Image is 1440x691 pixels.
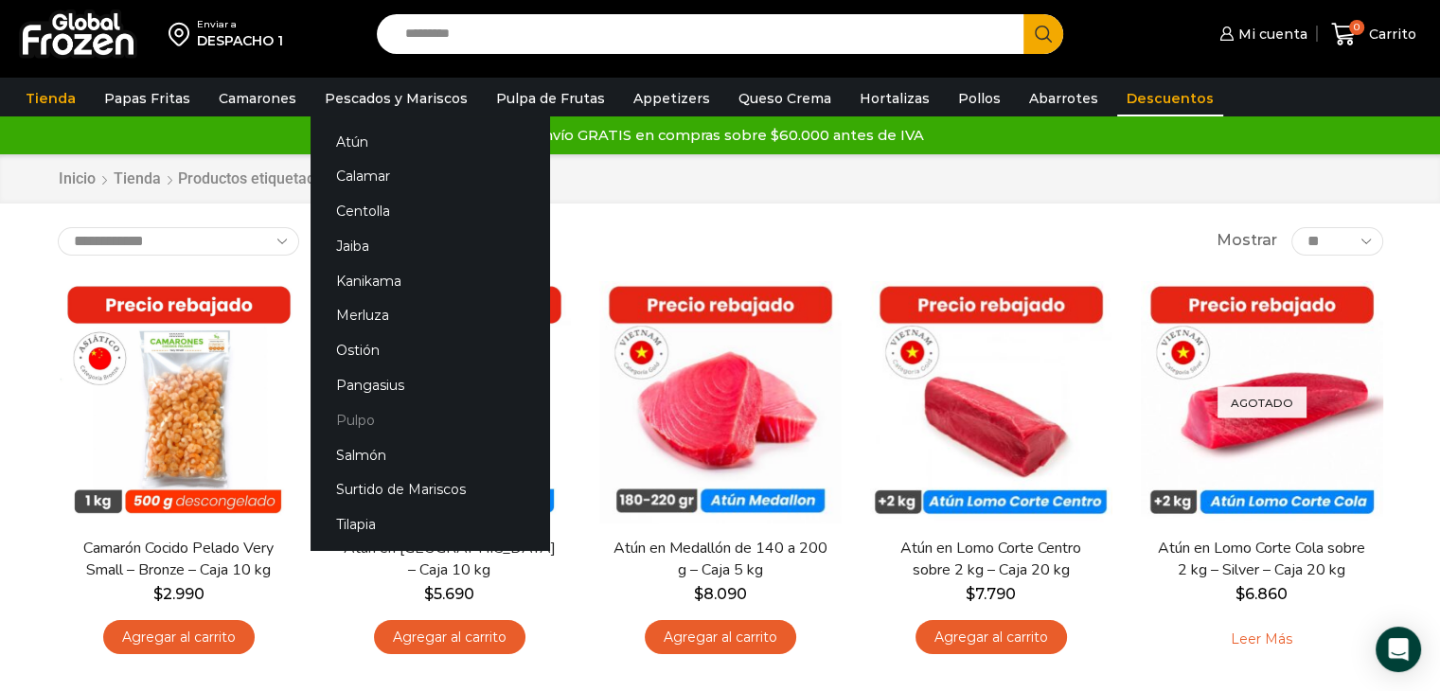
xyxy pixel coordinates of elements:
a: Papas Fritas [95,80,200,116]
a: Camarón Cocido Pelado Very Small – Bronze – Caja 10 kg [69,538,287,581]
a: Ostión [311,333,549,368]
bdi: 8.090 [694,585,747,603]
a: Pescados y Mariscos [315,80,477,116]
a: Atún en Medallón de 140 a 200 g – Caja 5 kg [611,538,828,581]
a: Leé más sobre “Atún en Lomo Corte Cola sobre 2 kg - Silver - Caja 20 kg” [1201,620,1322,660]
span: Mi cuenta [1234,25,1307,44]
bdi: 7.790 [966,585,1016,603]
a: Inicio [58,168,97,190]
a: Calamar [311,159,549,194]
a: Agregar al carrito: “Atún en Lomo Corte Centro sobre 2 kg - Caja 20 kg” [916,620,1067,655]
a: Tienda [16,80,85,116]
a: Merluza [311,298,549,333]
bdi: 5.690 [424,585,474,603]
a: Pangasius [311,368,549,403]
a: Kanikama [311,263,549,298]
a: Pulpa de Frutas [487,80,614,116]
a: Tilapia [311,507,549,542]
div: Open Intercom Messenger [1376,627,1421,672]
a: Hortalizas [850,80,939,116]
p: Agotado [1218,386,1307,417]
div: DESPACHO 1 [197,31,283,50]
a: Camarones [209,80,306,116]
a: Agregar al carrito: “Camarón Cocido Pelado Very Small - Bronze - Caja 10 kg” [103,620,255,655]
a: 0 Carrito [1326,12,1421,57]
a: Mi cuenta [1215,15,1307,53]
span: $ [153,585,163,603]
span: $ [966,585,975,603]
h1: Productos etiquetados “Descuentos” [178,169,426,187]
span: Carrito [1364,25,1416,44]
span: $ [1236,585,1245,603]
a: Atún [311,124,549,159]
a: Jaiba [311,229,549,264]
a: Descuentos [1117,80,1223,116]
bdi: 6.860 [1236,585,1288,603]
a: Atún en Lomo Corte Centro sobre 2 kg – Caja 20 kg [881,538,1099,581]
a: Pollos [949,80,1010,116]
a: Queso Crema [729,80,841,116]
span: Mostrar [1217,230,1277,252]
a: Pulpo [311,402,549,437]
bdi: 2.990 [153,585,204,603]
button: Search button [1023,14,1063,54]
nav: Breadcrumb [58,168,426,190]
span: $ [424,585,434,603]
a: Agregar al carrito: “Atún en Medallón de 140 a 200 g - Caja 5 kg” [645,620,796,655]
a: Tienda [113,168,162,190]
span: $ [694,585,703,603]
a: Appetizers [624,80,720,116]
a: Atún en [GEOGRAPHIC_DATA] – Caja 10 kg [340,538,558,581]
img: address-field-icon.svg [169,18,197,50]
span: 0 [1349,20,1364,35]
select: Pedido de la tienda [58,227,299,256]
a: Surtido de Mariscos [311,472,549,507]
a: Centolla [311,194,549,229]
a: Abarrotes [1020,80,1108,116]
a: Salmón [311,437,549,472]
a: Atún en Lomo Corte Cola sobre 2 kg – Silver – Caja 20 kg [1152,538,1370,581]
div: Enviar a [197,18,283,31]
a: Agregar al carrito: “Atún en Trozos - Caja 10 kg” [374,620,525,655]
